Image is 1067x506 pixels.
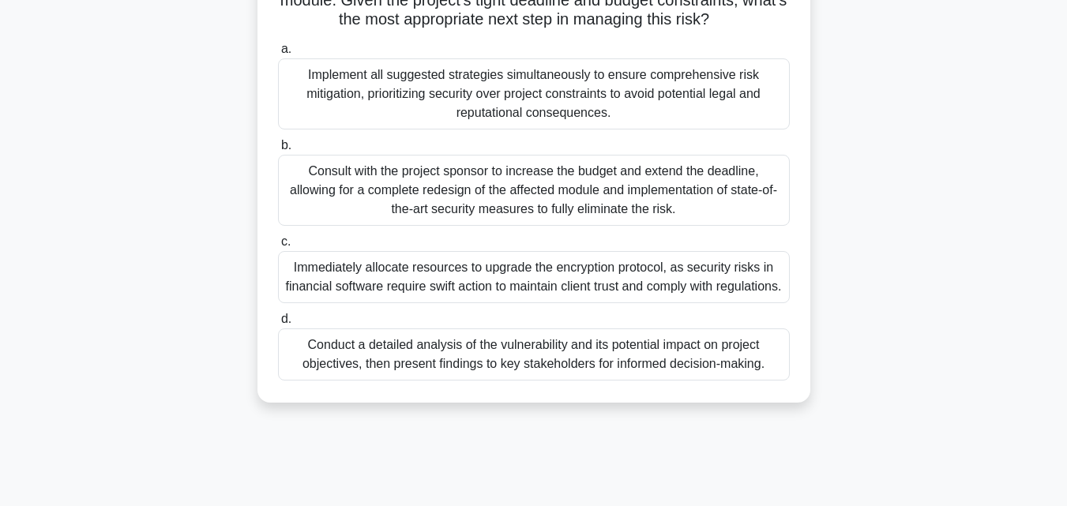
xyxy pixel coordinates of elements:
[278,58,790,129] div: Implement all suggested strategies simultaneously to ensure comprehensive risk mitigation, priori...
[278,155,790,226] div: Consult with the project sponsor to increase the budget and extend the deadline, allowing for a c...
[278,251,790,303] div: Immediately allocate resources to upgrade the encryption protocol, as security risks in financial...
[278,328,790,380] div: Conduct a detailed analysis of the vulnerability and its potential impact on project objectives, ...
[281,312,291,325] span: d.
[281,138,291,152] span: b.
[281,42,291,55] span: a.
[281,234,291,248] span: c.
